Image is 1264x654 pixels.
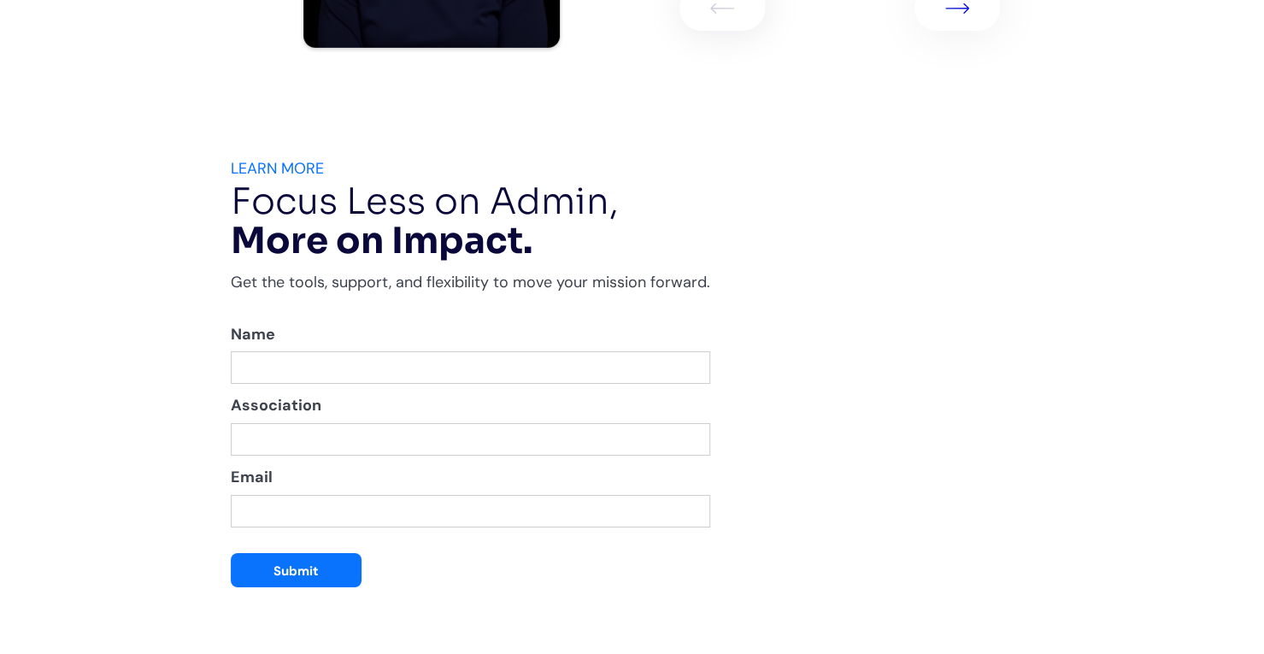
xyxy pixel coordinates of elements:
[231,218,532,263] strong: More on Impact.
[231,321,710,587] form: MW Donations Waitlist
[231,182,710,261] h2: Focus Less on Admin,
[231,269,710,296] p: Get the tools, support, and flexibility to move your mission forward.
[231,392,710,419] label: Association
[231,464,710,491] label: Email
[231,553,362,587] input: Submit
[231,321,710,348] label: Name
[231,156,710,182] div: LEARN MORE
